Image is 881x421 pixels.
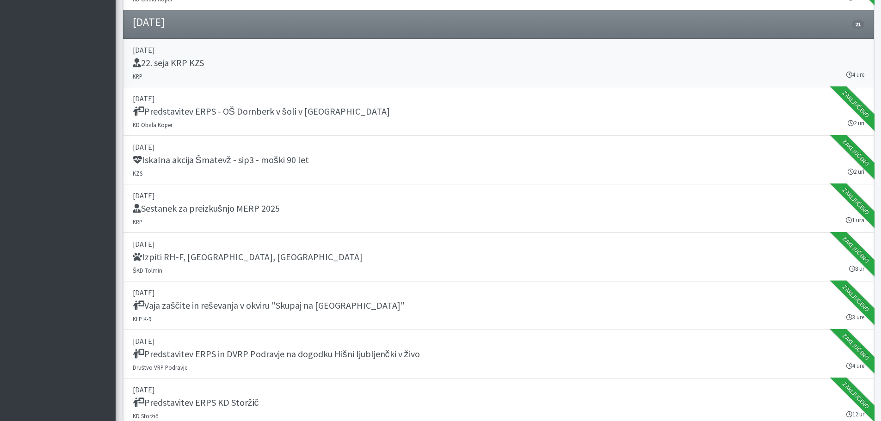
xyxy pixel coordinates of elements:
[133,203,280,214] h5: Sestanek za preizkušnjo MERP 2025
[133,106,390,117] h5: Predstavitev ERPS - OŠ Dornberk v šoli v [GEOGRAPHIC_DATA]
[133,57,204,68] h5: 22. seja KRP KZS
[133,336,864,347] p: [DATE]
[133,267,163,274] small: ŠKD Tolmin
[133,73,142,80] small: KRP
[133,348,420,360] h5: Predstavitev ERPS in DVRP Podravje na dogodku Hišni ljubljenčki v živo
[123,136,874,184] a: [DATE] Iskalna akcija Šmatevž - sip3 - moški 90 let KZS 2 uri Zaključeno
[133,300,405,311] h5: Vaja zaščite in reševanja v okviru "Skupaj na [GEOGRAPHIC_DATA]"
[123,87,874,136] a: [DATE] Predstavitev ERPS - OŠ Dornberk v šoli v [GEOGRAPHIC_DATA] KD Obala Koper 2 uri Zaključeno
[133,287,864,298] p: [DATE]
[133,384,864,395] p: [DATE]
[133,121,173,128] small: KD Obala Koper
[133,397,259,408] h5: Predstavitev ERPS KD Storžič
[123,281,874,330] a: [DATE] Vaja zaščite in reševanja v okviru "Skupaj na [GEOGRAPHIC_DATA]" KLP K-9 3 ure Zaključeno
[133,93,864,104] p: [DATE]
[133,16,165,29] h4: [DATE]
[852,20,864,29] span: 21
[133,238,864,250] p: [DATE]
[133,154,309,165] h5: Iskalna akcija Šmatevž - sip3 - moški 90 let
[123,330,874,378] a: [DATE] Predstavitev ERPS in DVRP Podravje na dogodku Hišni ljubljenčki v živo Društvo VRP Podravj...
[133,251,363,262] h5: Izpiti RH-F, [GEOGRAPHIC_DATA], [GEOGRAPHIC_DATA]
[133,315,151,323] small: KLP K-9
[133,412,159,420] small: KD Storžič
[133,364,187,371] small: Društvo VRP Podravje
[133,170,142,177] small: KZS
[846,70,864,79] small: 4 ure
[123,233,874,281] a: [DATE] Izpiti RH-F, [GEOGRAPHIC_DATA], [GEOGRAPHIC_DATA] ŠKD Tolmin 8 ur Zaključeno
[133,44,864,55] p: [DATE]
[133,190,864,201] p: [DATE]
[133,141,864,153] p: [DATE]
[123,39,874,87] a: [DATE] 22. seja KRP KZS KRP 4 ure
[123,184,874,233] a: [DATE] Sestanek za preizkušnjo MERP 2025 KRP 1 ura Zaključeno
[133,218,142,226] small: KRP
